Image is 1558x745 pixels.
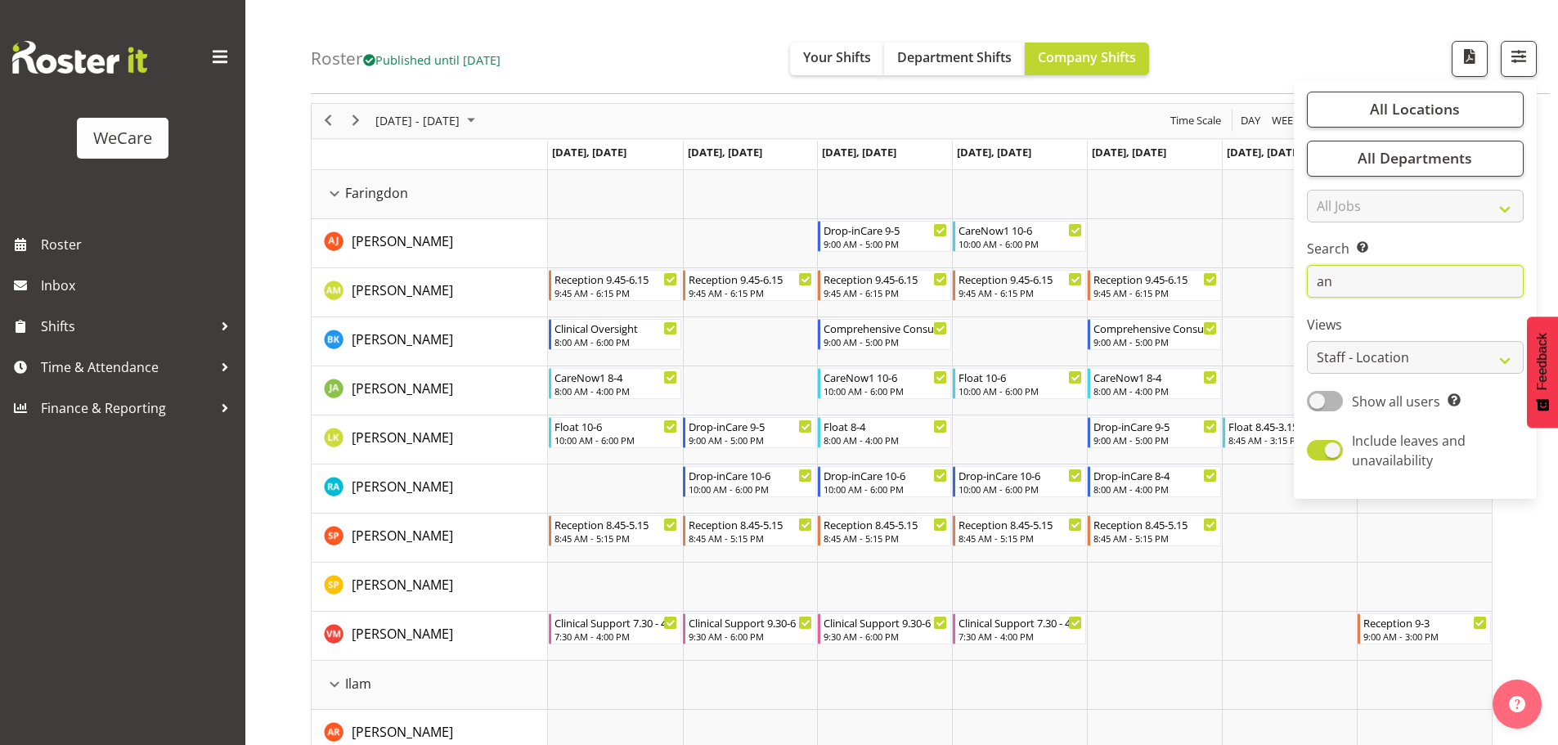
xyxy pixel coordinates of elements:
[959,286,1082,299] div: 9:45 AM - 6:15 PM
[549,319,682,350] div: Brian Ko"s event - Clinical Oversight Begin From Monday, October 13, 2025 at 8:00:00 AM GMT+13:00...
[1093,532,1217,545] div: 8:45 AM - 5:15 PM
[555,516,678,532] div: Reception 8.45-5.15
[41,314,213,339] span: Shifts
[1363,630,1487,643] div: 9:00 AM - 3:00 PM
[953,613,1086,644] div: Viktoriia Molchanova"s event - Clinical Support 7.30 - 4 Begin From Thursday, October 16, 2025 at...
[953,515,1086,546] div: Samantha Poultney"s event - Reception 8.45-5.15 Begin From Thursday, October 16, 2025 at 8:45:00 ...
[1227,145,1301,159] span: [DATE], [DATE]
[352,428,453,447] a: [PERSON_NAME]
[824,433,947,447] div: 8:00 AM - 4:00 PM
[1352,432,1466,469] span: Include leaves and unavailability
[1168,110,1224,131] button: Time Scale
[352,330,453,348] span: [PERSON_NAME]
[1307,240,1524,259] label: Search
[314,104,342,138] div: previous period
[312,415,548,465] td: Liandy Kritzinger resource
[959,467,1082,483] div: Drop-inCare 10-6
[824,418,947,434] div: Float 8-4
[1269,110,1303,131] button: Timeline Week
[1239,110,1262,131] span: Day
[549,613,682,644] div: Viktoriia Molchanova"s event - Clinical Support 7.30 - 4 Begin From Monday, October 13, 2025 at 7...
[1352,393,1440,411] span: Show all users
[689,516,812,532] div: Reception 8.45-5.15
[957,145,1031,159] span: [DATE], [DATE]
[352,379,453,398] a: [PERSON_NAME]
[824,532,947,545] div: 8:45 AM - 5:15 PM
[884,43,1025,75] button: Department Shifts
[1093,482,1217,496] div: 8:00 AM - 4:00 PM
[1093,384,1217,397] div: 8:00 AM - 4:00 PM
[953,368,1086,399] div: Jane Arps"s event - Float 10-6 Begin From Thursday, October 16, 2025 at 10:00:00 AM GMT+13:00 End...
[555,614,678,631] div: Clinical Support 7.30 - 4
[345,110,367,131] button: Next
[1501,41,1537,77] button: Filter Shifts
[1307,141,1524,177] button: All Departments
[41,355,213,379] span: Time & Attendance
[12,41,147,74] img: Rosterit website logo
[1169,110,1223,131] span: Time Scale
[959,271,1082,287] div: Reception 9.45-6.15
[312,317,548,366] td: Brian Ko resource
[689,271,812,287] div: Reception 9.45-6.15
[1238,110,1264,131] button: Timeline Day
[352,625,453,643] span: [PERSON_NAME]
[352,478,453,496] span: [PERSON_NAME]
[790,43,884,75] button: Your Shifts
[959,482,1082,496] div: 10:00 AM - 6:00 PM
[555,532,678,545] div: 8:45 AM - 5:15 PM
[549,515,682,546] div: Samantha Poultney"s event - Reception 8.45-5.15 Begin From Monday, October 13, 2025 at 8:45:00 AM...
[1088,515,1221,546] div: Samantha Poultney"s event - Reception 8.45-5.15 Begin From Friday, October 17, 2025 at 8:45:00 AM...
[818,466,951,497] div: Rachna Anderson"s event - Drop-inCare 10-6 Begin From Wednesday, October 15, 2025 at 10:00:00 AM ...
[93,126,152,150] div: WeCare
[41,232,237,257] span: Roster
[683,417,816,448] div: Liandy Kritzinger"s event - Drop-inCare 9-5 Begin From Tuesday, October 14, 2025 at 9:00:00 AM GM...
[818,417,951,448] div: Liandy Kritzinger"s event - Float 8-4 Begin From Wednesday, October 15, 2025 at 8:00:00 AM GMT+13...
[897,48,1012,66] span: Department Shifts
[549,417,682,448] div: Liandy Kritzinger"s event - Float 10-6 Begin From Monday, October 13, 2025 at 10:00:00 AM GMT+13:...
[552,145,626,159] span: [DATE], [DATE]
[549,270,682,301] div: Antonia Mao"s event - Reception 9.45-6.15 Begin From Monday, October 13, 2025 at 9:45:00 AM GMT+1...
[1509,696,1525,712] img: help-xxl-2.png
[689,467,812,483] div: Drop-inCare 10-6
[689,433,812,447] div: 9:00 AM - 5:00 PM
[41,396,213,420] span: Finance & Reporting
[312,563,548,612] td: Shannon Pocklington resource
[1093,516,1217,532] div: Reception 8.45-5.15
[1527,316,1558,428] button: Feedback - Show survey
[312,514,548,563] td: Samantha Poultney resource
[818,515,951,546] div: Samantha Poultney"s event - Reception 8.45-5.15 Begin From Wednesday, October 15, 2025 at 8:45:00...
[1093,320,1217,336] div: Comprehensive Consult 9-5
[555,630,678,643] div: 7:30 AM - 4:00 PM
[549,368,682,399] div: Jane Arps"s event - CareNow1 8-4 Begin From Monday, October 13, 2025 at 8:00:00 AM GMT+13:00 Ends...
[1093,271,1217,287] div: Reception 9.45-6.15
[374,110,461,131] span: [DATE] - [DATE]
[1228,433,1352,447] div: 8:45 AM - 3:15 PM
[1093,467,1217,483] div: Drop-inCare 8-4
[41,273,237,298] span: Inbox
[818,270,951,301] div: Antonia Mao"s event - Reception 9.45-6.15 Begin From Wednesday, October 15, 2025 at 9:45:00 AM GM...
[312,268,548,317] td: Antonia Mao resource
[555,384,678,397] div: 8:00 AM - 4:00 PM
[373,110,483,131] button: October 2025
[311,49,501,68] h4: Roster
[689,482,812,496] div: 10:00 AM - 6:00 PM
[822,145,896,159] span: [DATE], [DATE]
[953,270,1086,301] div: Antonia Mao"s event - Reception 9.45-6.15 Begin From Thursday, October 16, 2025 at 9:45:00 AM GMT...
[312,612,548,661] td: Viktoriia Molchanova resource
[803,48,871,66] span: Your Shifts
[824,630,947,643] div: 9:30 AM - 6:00 PM
[370,104,485,138] div: October 13 - 19, 2025
[555,271,678,287] div: Reception 9.45-6.15
[683,466,816,497] div: Rachna Anderson"s event - Drop-inCare 10-6 Begin From Tuesday, October 14, 2025 at 10:00:00 AM GM...
[352,527,453,545] span: [PERSON_NAME]
[1228,418,1352,434] div: Float 8.45-3.15
[959,516,1082,532] div: Reception 8.45-5.15
[683,270,816,301] div: Antonia Mao"s event - Reception 9.45-6.15 Begin From Tuesday, October 14, 2025 at 9:45:00 AM GMT+...
[959,614,1082,631] div: Clinical Support 7.30 - 4
[312,465,548,514] td: Rachna Anderson resource
[689,532,812,545] div: 8:45 AM - 5:15 PM
[555,369,678,385] div: CareNow1 8-4
[818,221,951,252] div: Amy Johannsen"s event - Drop-inCare 9-5 Begin From Wednesday, October 15, 2025 at 9:00:00 AM GMT+...
[689,418,812,434] div: Drop-inCare 9-5
[1088,368,1221,399] div: Jane Arps"s event - CareNow1 8-4 Begin From Friday, October 17, 2025 at 8:00:00 AM GMT+13:00 Ends...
